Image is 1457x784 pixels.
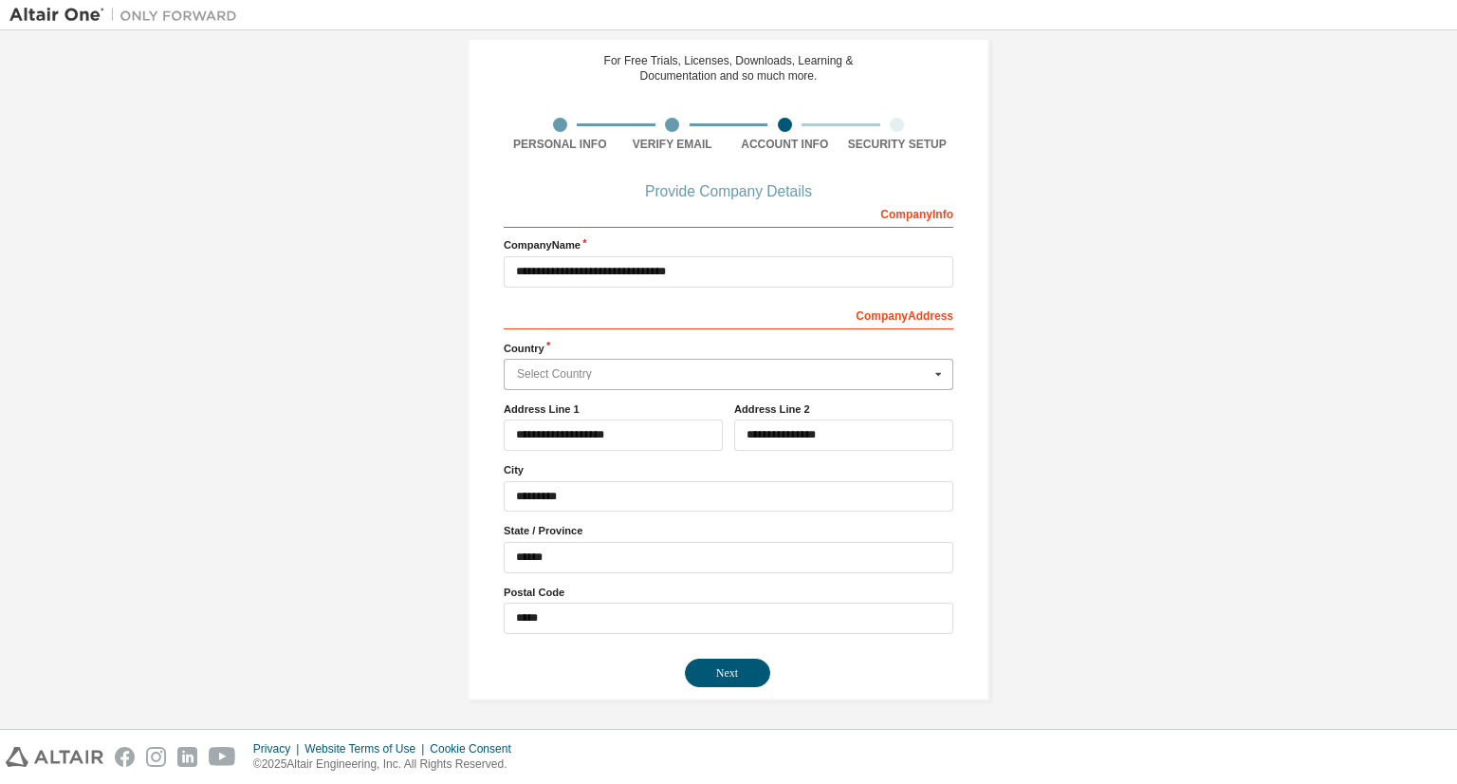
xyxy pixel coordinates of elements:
[685,659,770,687] button: Next
[504,197,953,228] div: Company Info
[253,741,304,756] div: Privacy
[6,747,103,767] img: altair_logo.svg
[504,299,953,329] div: Company Address
[504,585,953,600] label: Postal Code
[517,368,930,380] div: Select Country
[504,341,953,356] label: Country
[304,741,430,756] div: Website Terms of Use
[504,401,723,417] label: Address Line 1
[728,137,841,152] div: Account Info
[177,747,197,767] img: linkedin.svg
[841,137,954,152] div: Security Setup
[581,19,876,42] div: Create an Altair One Account
[504,186,953,197] div: Provide Company Details
[504,237,953,252] label: Company Name
[430,741,522,756] div: Cookie Consent
[9,6,247,25] img: Altair One
[209,747,236,767] img: youtube.svg
[504,137,617,152] div: Personal Info
[604,53,854,84] div: For Free Trials, Licenses, Downloads, Learning & Documentation and so much more.
[146,747,166,767] img: instagram.svg
[115,747,135,767] img: facebook.svg
[617,137,729,152] div: Verify Email
[253,756,523,773] p: © 2025 Altair Engineering, Inc. All Rights Reserved.
[504,462,953,477] label: City
[734,401,953,417] label: Address Line 2
[504,523,953,538] label: State / Province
